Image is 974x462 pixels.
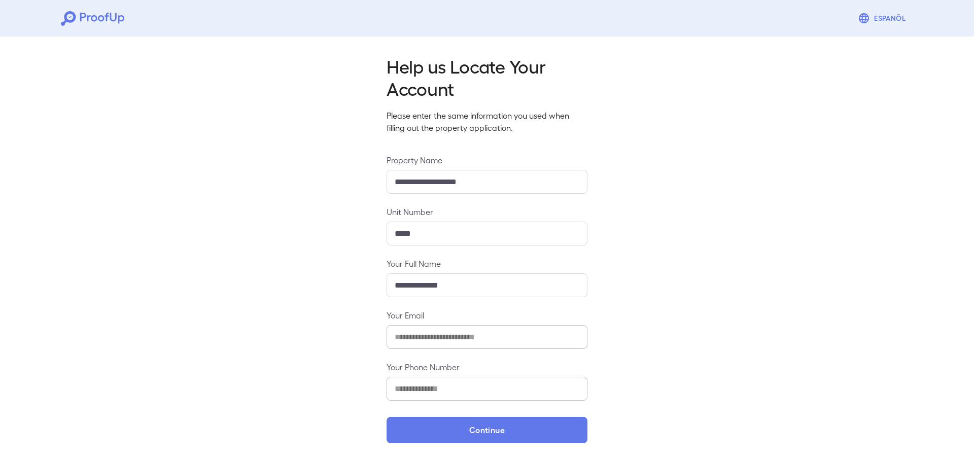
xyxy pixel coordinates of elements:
button: Espanõl [854,8,913,28]
label: Unit Number [387,206,587,218]
label: Your Email [387,309,587,321]
p: Please enter the same information you used when filling out the property application. [387,110,587,134]
h2: Help us Locate Your Account [387,55,587,99]
button: Continue [387,417,587,443]
label: Your Phone Number [387,361,587,373]
label: Your Full Name [387,258,587,269]
label: Property Name [387,154,587,166]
